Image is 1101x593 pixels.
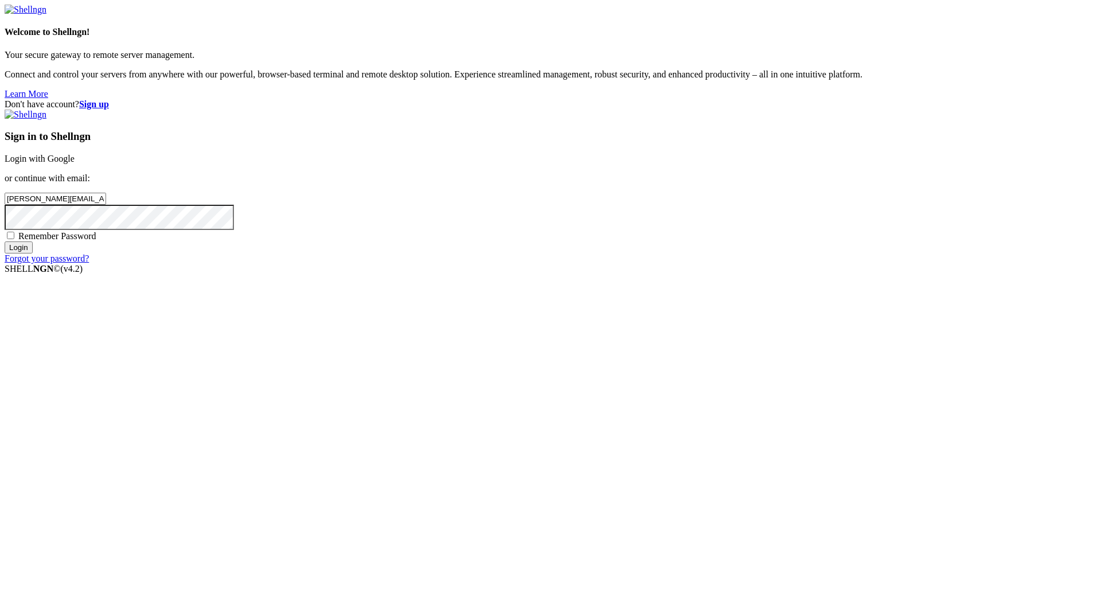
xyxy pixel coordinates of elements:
[7,232,14,239] input: Remember Password
[5,130,1096,143] h3: Sign in to Shellngn
[5,173,1096,184] p: or continue with email:
[5,154,75,163] a: Login with Google
[79,99,109,109] a: Sign up
[33,264,54,274] b: NGN
[5,5,46,15] img: Shellngn
[5,253,89,263] a: Forgot your password?
[5,110,46,120] img: Shellngn
[5,193,106,205] input: Email address
[5,27,1096,37] h4: Welcome to Shellngn!
[5,264,83,274] span: SHELL ©
[18,231,96,241] span: Remember Password
[5,50,1096,60] p: Your secure gateway to remote server management.
[5,99,1096,110] div: Don't have account?
[5,241,33,253] input: Login
[5,69,1096,80] p: Connect and control your servers from anywhere with our powerful, browser-based terminal and remo...
[5,89,48,99] a: Learn More
[61,264,83,274] span: 4.2.0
